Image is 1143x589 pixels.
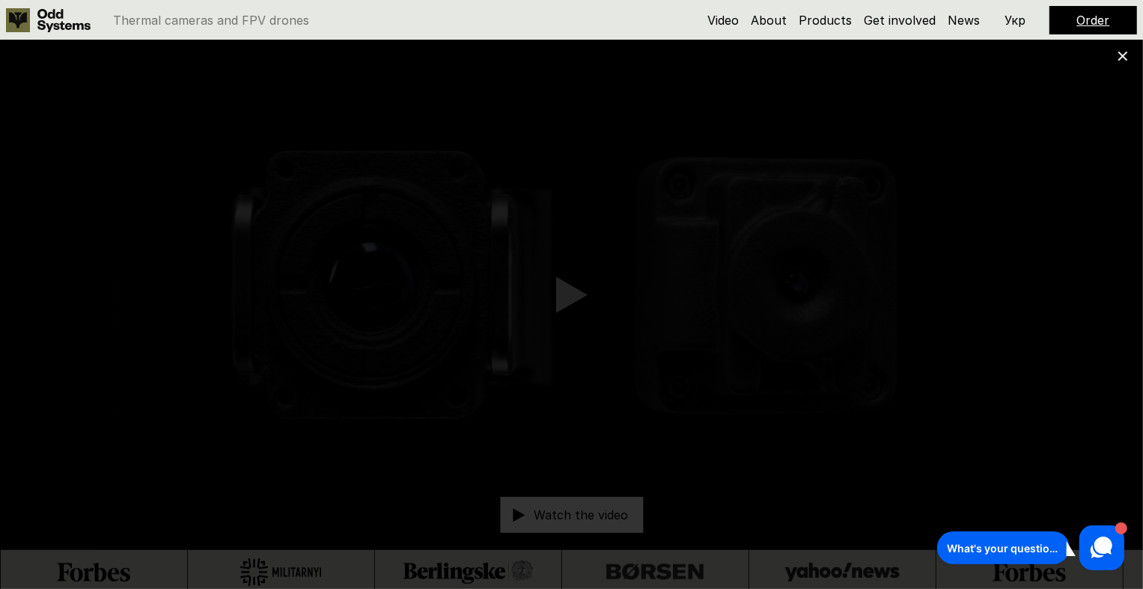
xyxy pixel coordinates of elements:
[864,13,936,28] a: Get involved
[948,13,980,28] a: News
[799,13,852,28] a: Products
[1077,13,1110,28] a: Order
[933,522,1128,574] iframe: HelpCrunch
[707,13,739,28] a: Video
[1005,14,1025,26] p: Укр
[751,13,787,28] a: About
[113,14,309,26] p: Thermal cameras and FPV drones
[115,37,1029,552] iframe: Youtube Video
